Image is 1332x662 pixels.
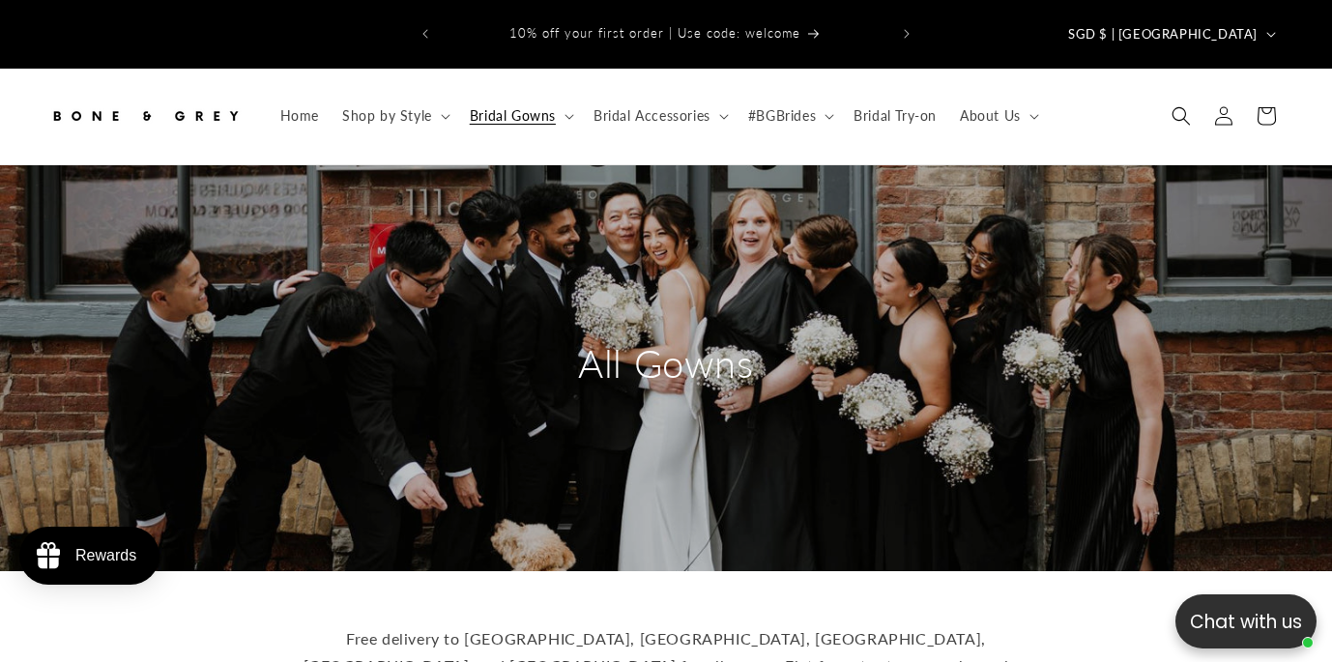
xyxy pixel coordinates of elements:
[1068,25,1258,44] span: SGD $ | [GEOGRAPHIC_DATA]
[960,107,1021,125] span: About Us
[331,96,458,136] summary: Shop by Style
[470,107,556,125] span: Bridal Gowns
[404,15,447,52] button: Previous announcement
[482,338,850,389] h2: All Gowns
[509,25,800,41] span: 10% off your first order | Use code: welcome
[269,96,331,136] a: Home
[48,95,242,137] img: Bone and Grey Bridal
[75,547,136,564] div: Rewards
[280,107,319,125] span: Home
[1175,594,1317,648] button: Open chatbox
[885,15,928,52] button: Next announcement
[948,96,1047,136] summary: About Us
[342,107,432,125] span: Shop by Style
[582,96,737,136] summary: Bridal Accessories
[854,107,937,125] span: Bridal Try-on
[594,107,710,125] span: Bridal Accessories
[1175,608,1317,636] p: Chat with us
[1057,15,1284,52] button: SGD $ | [GEOGRAPHIC_DATA]
[842,96,948,136] a: Bridal Try-on
[737,96,842,136] summary: #BGBrides
[1160,95,1202,137] summary: Search
[42,88,249,145] a: Bone and Grey Bridal
[748,107,816,125] span: #BGBrides
[458,96,582,136] summary: Bridal Gowns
